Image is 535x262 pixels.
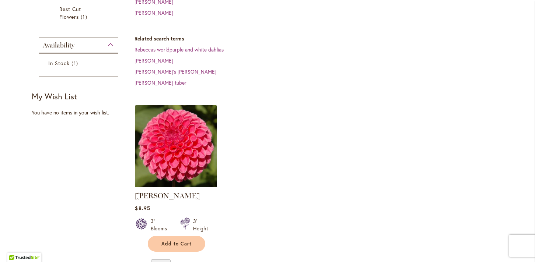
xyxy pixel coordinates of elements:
span: Add to Cart [161,241,192,247]
span: Availability [43,41,74,49]
a: REBECCA LYNN [135,182,217,189]
a: [PERSON_NAME] [134,57,173,64]
dt: Related search terms [134,35,503,42]
div: 3" Blooms [151,217,171,232]
span: Best Cut Flowers [59,6,81,20]
div: You have no items in your wish list. [32,109,130,116]
button: Add to Cart [148,236,205,252]
a: Rebeccas worldpurple and white dahlias [134,46,224,53]
img: REBECCA LYNN [133,103,219,189]
a: [PERSON_NAME] tuber [134,79,186,86]
div: 3' Height [193,217,208,232]
span: 1 [71,59,80,67]
a: [PERSON_NAME] [134,9,173,16]
span: $8.95 [135,205,150,212]
a: [PERSON_NAME] [135,191,200,200]
strong: My Wish List [32,91,77,102]
iframe: Launch Accessibility Center [6,236,26,256]
a: Best Cut Flowers [59,5,99,21]
span: 1 [81,13,89,21]
span: In Stock [48,60,70,67]
a: [PERSON_NAME]'s [PERSON_NAME] [134,68,216,75]
a: In Stock 1 [48,59,111,67]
